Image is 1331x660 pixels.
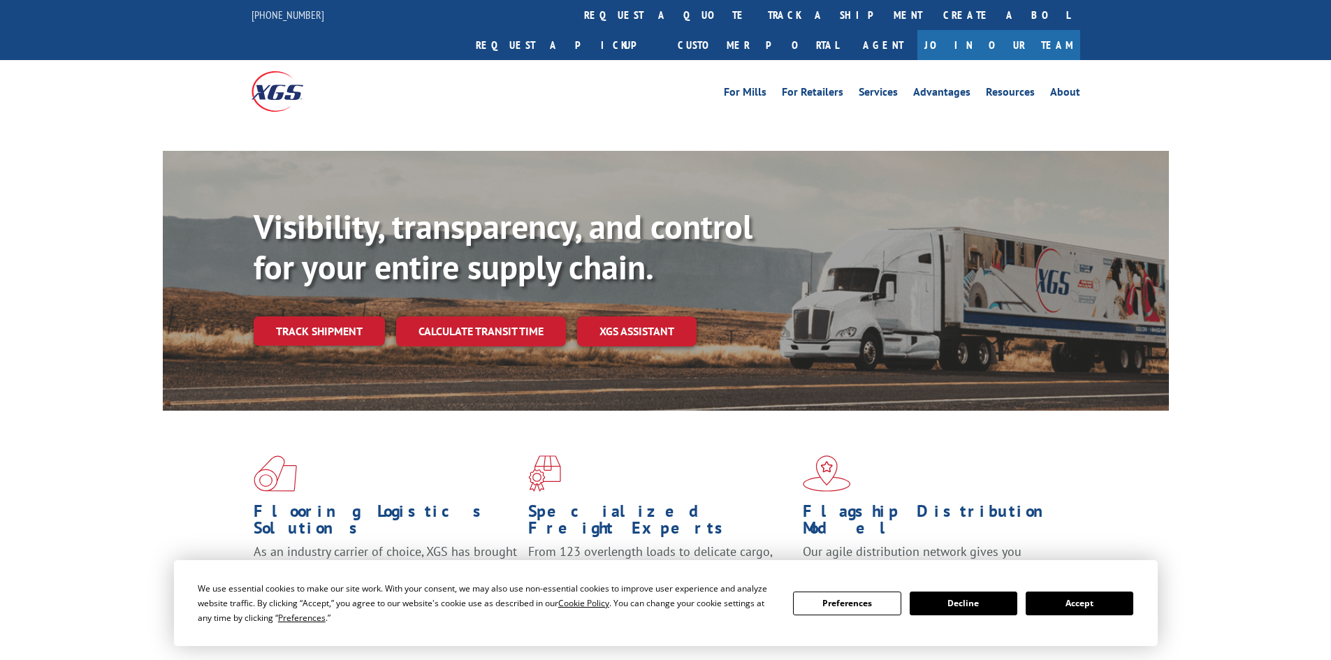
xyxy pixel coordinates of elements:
div: We use essential cookies to make our site work. With your consent, we may also use non-essential ... [198,581,776,625]
a: For Retailers [782,87,843,102]
a: For Mills [724,87,766,102]
span: Our agile distribution network gives you nationwide inventory management on demand. [803,543,1060,576]
a: Advantages [913,87,970,102]
span: Cookie Policy [558,597,609,609]
h1: Specialized Freight Experts [528,503,792,543]
div: Cookie Consent Prompt [174,560,1158,646]
a: About [1050,87,1080,102]
a: Resources [986,87,1035,102]
button: Decline [910,592,1017,615]
a: Calculate transit time [396,316,566,346]
span: Preferences [278,612,326,624]
a: Request a pickup [465,30,667,60]
h1: Flagship Distribution Model [803,503,1067,543]
p: From 123 overlength loads to delicate cargo, our experienced staff knows the best way to move you... [528,543,792,606]
img: xgs-icon-total-supply-chain-intelligence-red [254,455,297,492]
button: Preferences [793,592,901,615]
b: Visibility, transparency, and control for your entire supply chain. [254,205,752,288]
img: xgs-icon-flagship-distribution-model-red [803,455,851,492]
a: [PHONE_NUMBER] [252,8,324,22]
button: Accept [1026,592,1133,615]
a: XGS ASSISTANT [577,316,697,346]
a: Services [859,87,898,102]
h1: Flooring Logistics Solutions [254,503,518,543]
a: Track shipment [254,316,385,346]
span: As an industry carrier of choice, XGS has brought innovation and dedication to flooring logistics... [254,543,517,593]
a: Join Our Team [917,30,1080,60]
img: xgs-icon-focused-on-flooring-red [528,455,561,492]
a: Agent [849,30,917,60]
a: Customer Portal [667,30,849,60]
